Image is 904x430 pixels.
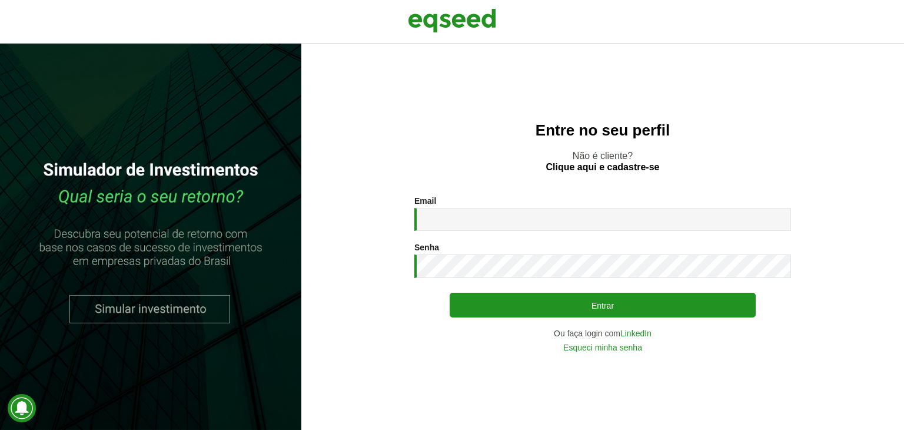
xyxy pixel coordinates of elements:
[450,293,756,317] button: Entrar
[414,197,436,205] label: Email
[408,6,496,35] img: EqSeed Logo
[325,150,880,173] p: Não é cliente?
[414,243,439,252] label: Senha
[620,329,652,338] a: LinkedIn
[546,163,660,172] a: Clique aqui e cadastre-se
[563,343,642,352] a: Esqueci minha senha
[414,329,791,338] div: Ou faça login com
[325,122,880,139] h2: Entre no seu perfil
